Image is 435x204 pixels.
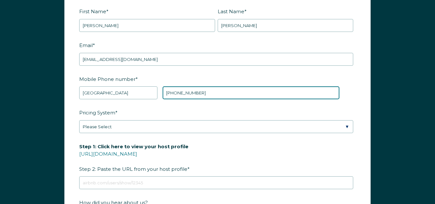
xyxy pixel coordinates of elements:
input: airbnb.com/users/show/12345 [79,176,353,189]
span: Pricing System [79,108,115,118]
span: Mobile Phone number [79,74,136,84]
span: First Name [79,6,106,16]
span: Last Name [218,6,244,16]
span: Email [79,40,93,50]
span: Step 1: Click here to view your host profile [79,141,188,151]
a: [URL][DOMAIN_NAME] [79,151,137,157]
span: Step 2: Paste the URL from your host profile [79,141,188,174]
